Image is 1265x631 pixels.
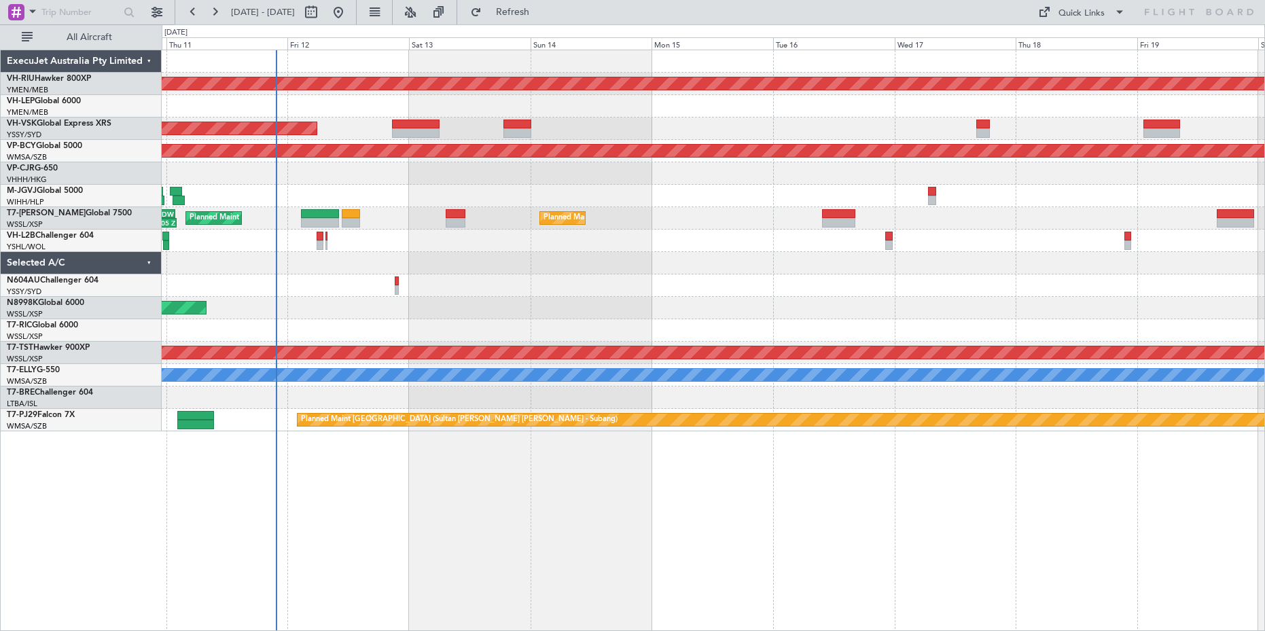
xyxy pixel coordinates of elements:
[7,366,60,374] a: T7-ELLYG-550
[41,2,120,22] input: Trip Number
[7,232,35,240] span: VH-L2B
[7,142,82,150] a: VP-BCYGlobal 5000
[7,242,46,252] a: YSHL/WOL
[7,75,35,83] span: VH-RIU
[895,37,1016,50] div: Wed 17
[7,344,33,352] span: T7-TST
[7,187,37,195] span: M-JGVJ
[7,219,43,230] a: WSSL/XSP
[7,399,37,409] a: LTBA/ISL
[7,97,81,105] a: VH-LEPGlobal 6000
[7,130,41,140] a: YSSY/SYD
[7,421,47,431] a: WMSA/SZB
[7,389,93,397] a: T7-BREChallenger 604
[1016,37,1137,50] div: Thu 18
[7,276,40,285] span: N604AU
[35,33,143,42] span: All Aircraft
[7,85,48,95] a: YMEN/MEB
[531,37,652,50] div: Sun 14
[164,27,188,39] div: [DATE]
[7,142,36,150] span: VP-BCY
[7,299,84,307] a: N8998KGlobal 6000
[7,209,86,217] span: T7-[PERSON_NAME]
[7,197,44,207] a: WIHH/HLP
[1031,1,1132,23] button: Quick Links
[7,309,43,319] a: WSSL/XSP
[7,331,43,342] a: WSSL/XSP
[190,208,323,228] div: Planned Maint Dubai (Al Maktoum Intl)
[15,26,147,48] button: All Aircraft
[7,75,91,83] a: VH-RIUHawker 800XP
[7,152,47,162] a: WMSA/SZB
[287,37,409,50] div: Fri 12
[773,37,895,50] div: Tue 16
[7,411,37,419] span: T7-PJ29
[7,344,90,352] a: T7-TSTHawker 900XP
[7,389,35,397] span: T7-BRE
[7,120,111,128] a: VH-VSKGlobal Express XRS
[166,37,288,50] div: Thu 11
[7,120,37,128] span: VH-VSK
[652,37,773,50] div: Mon 15
[7,107,48,118] a: YMEN/MEB
[7,376,47,386] a: WMSA/SZB
[7,411,75,419] a: T7-PJ29Falcon 7X
[7,366,37,374] span: T7-ELLY
[1137,37,1259,50] div: Fri 19
[1058,7,1105,20] div: Quick Links
[7,209,132,217] a: T7-[PERSON_NAME]Global 7500
[7,321,78,329] a: T7-RICGlobal 6000
[7,164,58,173] a: VP-CJRG-650
[544,208,703,228] div: Planned Maint [GEOGRAPHIC_DATA] (Seletar)
[7,164,35,173] span: VP-CJR
[301,410,618,430] div: Planned Maint [GEOGRAPHIC_DATA] (Sultan [PERSON_NAME] [PERSON_NAME] - Subang)
[409,37,531,50] div: Sat 13
[7,232,94,240] a: VH-L2BChallenger 604
[7,287,41,297] a: YSSY/SYD
[7,187,83,195] a: M-JGVJGlobal 5000
[484,7,541,17] span: Refresh
[7,276,99,285] a: N604AUChallenger 604
[7,299,38,307] span: N8998K
[464,1,546,23] button: Refresh
[7,97,35,105] span: VH-LEP
[7,321,32,329] span: T7-RIC
[7,175,47,185] a: VHHH/HKG
[231,6,295,18] span: [DATE] - [DATE]
[7,354,43,364] a: WSSL/XSP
